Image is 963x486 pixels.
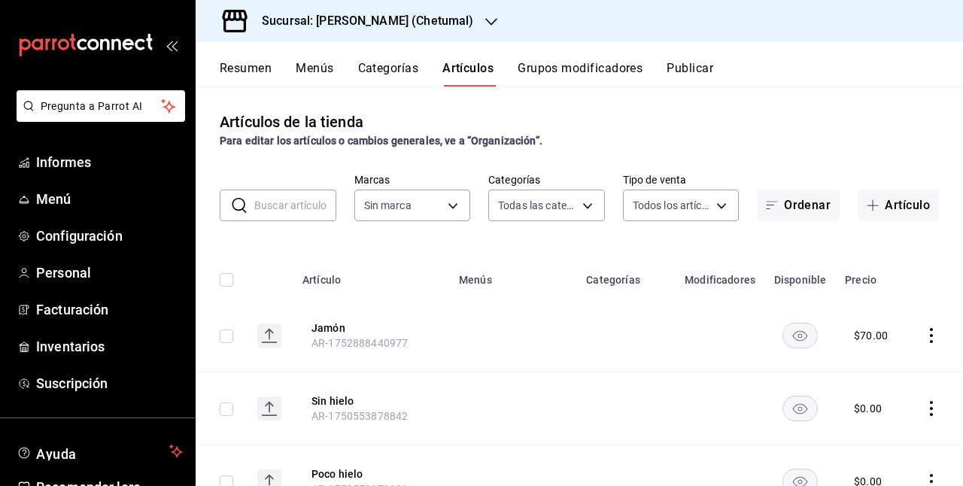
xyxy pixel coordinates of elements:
[488,173,540,185] font: Categorías
[36,375,108,391] font: Suscripción
[858,190,939,221] button: Artículo
[784,198,831,212] font: Ordenar
[685,275,755,287] font: Modificadores
[36,154,91,170] font: Informes
[774,275,827,287] font: Disponible
[459,275,492,287] font: Menús
[302,275,341,287] font: Artículo
[667,61,713,75] font: Publicar
[633,199,722,211] font: Todos los artículos
[782,396,818,421] button: availability-product
[311,393,432,409] button: edit-product-location
[358,61,419,75] font: Categorías
[311,337,408,349] span: AR-1752888440977
[11,109,185,125] a: Pregunta a Parrot AI
[311,320,432,336] button: edit-product-location
[854,401,882,416] div: $ 0.00
[36,446,77,462] font: Ayuda
[845,275,876,287] font: Precio
[41,100,143,112] font: Pregunta a Parrot AI
[166,39,178,51] button: abrir_cajón_menú
[36,265,91,281] font: Personal
[757,190,840,221] button: Ordenar
[36,228,123,244] font: Configuración
[311,466,432,481] button: edit-product-location
[36,191,71,207] font: Menú
[885,198,930,212] font: Artículo
[220,60,963,87] div: pestañas de navegación
[442,61,494,75] font: Artículos
[782,323,818,348] button: availability-product
[518,61,643,75] font: Grupos modificadores
[220,113,363,131] font: Artículos de la tienda
[311,410,408,422] span: AR-1750553878842
[364,199,412,211] font: Sin marca
[17,90,185,122] button: Pregunta a Parrot AI
[220,135,542,147] font: Para editar los artículos o cambios generales, ve a “Organización”.
[36,302,108,317] font: Facturación
[854,328,888,343] div: $ 70.00
[924,328,939,343] button: actions
[924,401,939,416] button: actions
[354,173,390,185] font: Marcas
[296,61,333,75] font: Menús
[36,339,105,354] font: Inventarios
[498,198,577,213] span: Todas las categorías, Sin categoría
[262,14,473,28] font: Sucursal: [PERSON_NAME] (Chetumal)
[254,190,336,220] input: Buscar artículo
[220,61,272,75] font: Resumen
[623,173,687,185] font: Tipo de venta
[586,275,640,287] font: Categorías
